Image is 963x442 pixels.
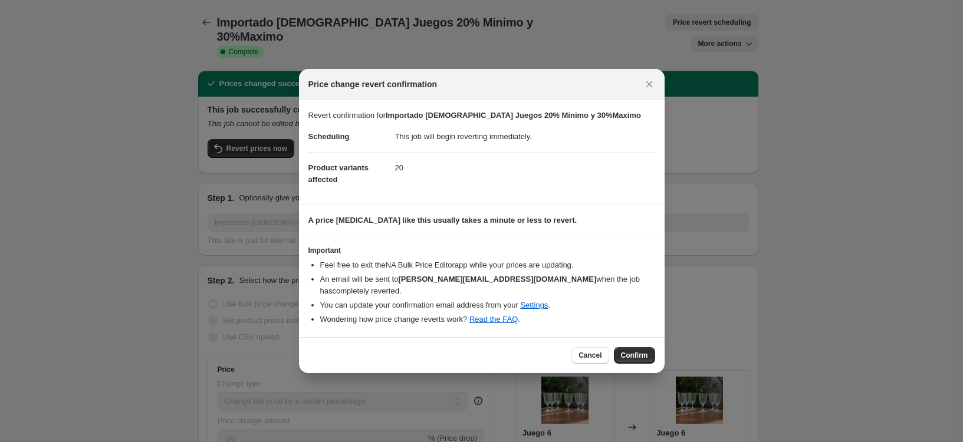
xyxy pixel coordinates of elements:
a: Read the FAQ [469,315,518,324]
h3: Important [308,246,655,255]
b: [PERSON_NAME][EMAIL_ADDRESS][DOMAIN_NAME] [398,275,596,283]
b: Importado [DEMOGRAPHIC_DATA] Juegos 20% Minimo y 30%Maximo [386,111,641,120]
button: Confirm [614,347,655,364]
b: A price [MEDICAL_DATA] like this usually takes a minute or less to revert. [308,216,577,225]
span: Price change revert confirmation [308,78,438,90]
dd: This job will begin reverting immediately. [395,121,655,152]
a: Settings [520,301,548,309]
span: Product variants affected [308,163,369,184]
span: Cancel [579,351,602,360]
li: Feel free to exit the NA Bulk Price Editor app while your prices are updating. [320,259,655,271]
button: Cancel [571,347,609,364]
span: Confirm [621,351,648,360]
li: An email will be sent to when the job has completely reverted . [320,273,655,297]
li: Wondering how price change reverts work? . [320,314,655,325]
button: Close [641,76,658,93]
p: Revert confirmation for [308,110,655,121]
span: Scheduling [308,132,350,141]
li: You can update your confirmation email address from your . [320,299,655,311]
dd: 20 [395,152,655,183]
